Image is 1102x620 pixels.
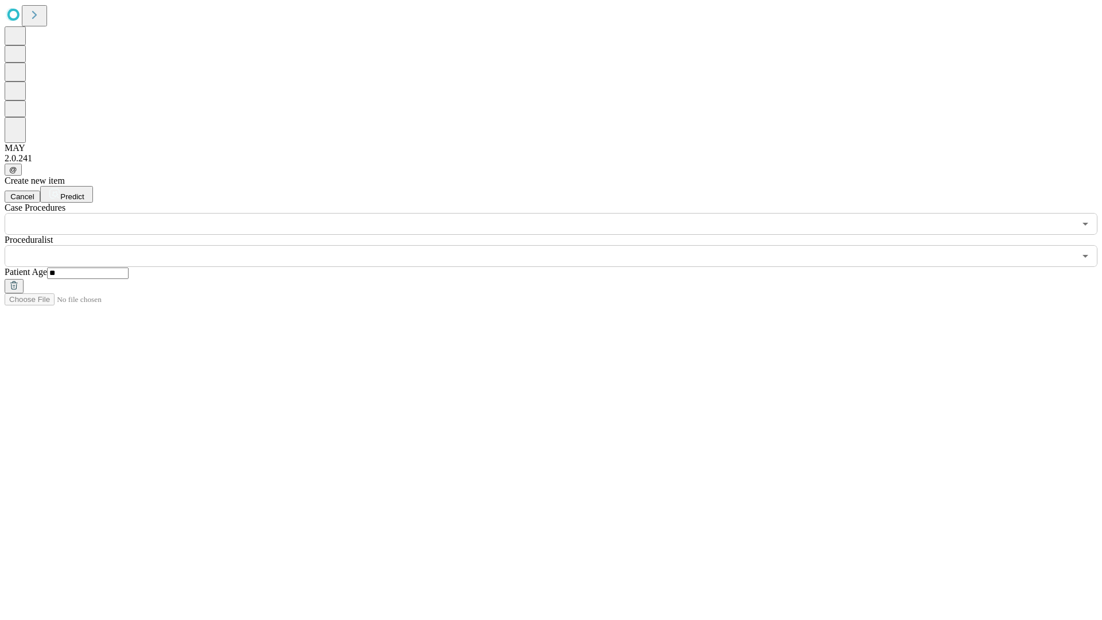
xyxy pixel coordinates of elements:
button: Open [1077,248,1093,264]
div: MAY [5,143,1097,153]
span: Cancel [10,192,34,201]
span: @ [9,165,17,174]
span: Proceduralist [5,235,53,245]
button: Predict [40,186,93,203]
span: Predict [60,192,84,201]
button: @ [5,164,22,176]
span: Scheduled Procedure [5,203,65,212]
div: 2.0.241 [5,153,1097,164]
span: Patient Age [5,267,47,277]
span: Create new item [5,176,65,185]
button: Cancel [5,191,40,203]
button: Open [1077,216,1093,232]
